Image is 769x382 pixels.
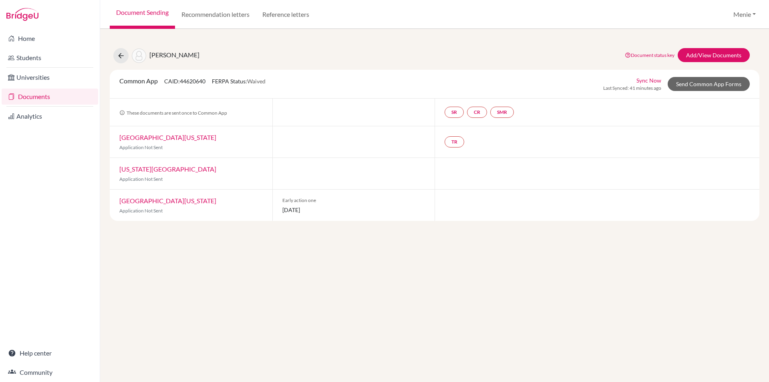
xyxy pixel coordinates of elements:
span: Application Not Sent [119,144,163,150]
a: Send Common App Forms [668,77,750,91]
a: Documents [2,89,98,105]
a: Students [2,50,98,66]
a: Help center [2,345,98,361]
a: SMR [490,107,514,118]
a: Document status key [625,52,674,58]
a: [GEOGRAPHIC_DATA][US_STATE] [119,133,216,141]
span: FERPA Status: [212,78,266,85]
span: Last Synced: 41 minutes ago [603,85,661,92]
a: Home [2,30,98,46]
a: Add/View Documents [678,48,750,62]
span: Common App [119,77,158,85]
a: Sync Now [636,76,661,85]
span: Early action one [282,197,425,204]
a: Analytics [2,108,98,124]
a: Universities [2,69,98,85]
span: Application Not Sent [119,176,163,182]
a: SR [445,107,464,118]
span: Application Not Sent [119,208,163,214]
a: Community [2,364,98,380]
span: [DATE] [282,206,425,214]
span: CAID: 44620640 [164,78,205,85]
button: Menie [730,7,759,22]
a: CR [467,107,487,118]
span: [PERSON_NAME] [149,51,199,59]
a: [US_STATE][GEOGRAPHIC_DATA] [119,165,216,173]
span: These documents are sent once to Common App [119,110,227,116]
a: [GEOGRAPHIC_DATA][US_STATE] [119,197,216,204]
a: TR [445,136,464,148]
img: Bridge-U [6,8,38,21]
span: Waived [247,78,266,85]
